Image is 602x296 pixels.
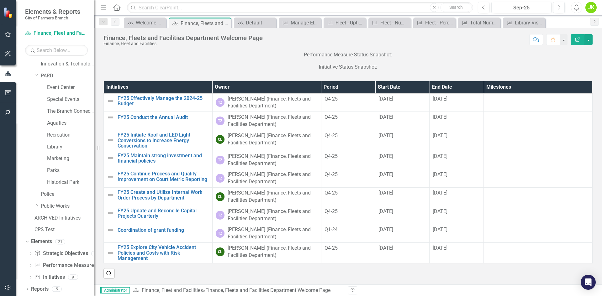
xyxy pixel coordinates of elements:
td: Double-Click to Edit [375,169,430,188]
a: Innovation & Technology [41,60,94,68]
td: Double-Click to Edit [212,151,321,169]
div: Q1-24 [325,226,372,233]
span: Administrator [100,287,130,293]
img: Not Defined [107,249,114,257]
td: Double-Click to Edit Right Click for Context Menu [104,112,213,130]
a: Fleet - Uptime Percent [325,19,364,27]
span: [DATE] [433,208,447,214]
div: » [133,287,343,294]
div: [PERSON_NAME] (Finance, Fleets and Facilities Department) [228,114,318,128]
span: [DATE] [433,171,447,177]
span: [DATE] [378,96,393,102]
a: FY25 Update and Reconcile Capital Projects Quarterly [118,208,209,219]
span: [DATE] [378,245,393,251]
div: Q4-25 [325,171,372,178]
td: Double-Click to Edit Right Click for Context Menu [104,169,213,188]
a: Manage Elements [280,19,319,27]
td: Double-Click to Edit [212,112,321,130]
a: PARD [41,72,94,80]
img: Not Defined [107,114,114,121]
div: [PERSON_NAME] (Finance, Fleets and Facilities Department) [228,226,318,241]
button: JK [585,2,597,13]
div: [PERSON_NAME] (Finance, Fleets and Facilities Department) [228,153,318,167]
a: Coordination of grant funding [118,227,209,233]
div: Sep-25 [494,4,549,12]
a: Initiatives [34,274,65,281]
div: Fleet - Uptime Percent [335,19,364,27]
td: Double-Click to Edit [212,224,321,243]
img: Not Defined [107,226,114,234]
td: Double-Click to Edit Right Click for Context Menu [104,151,213,169]
img: Not Defined [107,154,114,162]
div: TZ [216,98,224,107]
a: FY25 Continue Process and Quality Improvement on Court Metric Reporting [118,171,209,182]
a: FY25 Explore City Vehicle Accident Policies and Costs with Risk Management [118,245,209,261]
a: ARCHIVED Initiatives [34,215,94,222]
span: Search [449,5,463,10]
div: Q4-25 [325,153,372,160]
div: 9 [68,275,78,280]
a: Public Works [41,203,94,210]
div: CL [216,192,224,201]
div: TZ [216,117,224,125]
div: CL [216,135,224,144]
img: ClearPoint Strategy [3,7,14,18]
a: Special Events [47,96,94,103]
img: Not Defined [107,210,114,217]
div: CL [216,247,224,256]
a: Historical Park [47,179,94,186]
input: Search Below... [25,45,88,56]
a: FY25 Initiate Roof and LED Light Conversions to Increase Energy Conservation [118,132,209,149]
a: Welcome Page [125,19,165,27]
td: Double-Click to Edit [430,224,484,243]
a: Performance Measures [34,262,96,269]
div: Total Number of Visitors (Door Count) [470,19,499,27]
td: Double-Click to Edit [212,93,321,112]
span: [DATE] [378,208,393,214]
a: Parks [47,167,94,174]
a: CPS Test [34,226,94,233]
a: Fleet - Number of Repairs from PM [370,19,409,27]
div: [PERSON_NAME] (Finance, Fleets and Facilities Department) [228,171,318,185]
a: Finance, Fleet and Facilities [25,30,88,37]
img: Not Defined [107,173,114,180]
div: [PERSON_NAME] (Finance, Fleets and Facilities Department) [228,190,318,204]
span: [DATE] [378,153,393,159]
td: Double-Click to Edit [212,169,321,188]
div: TZ [216,156,224,164]
div: [PERSON_NAME] (Finance, Fleets and Facilities Department) [228,132,318,147]
a: Police [41,191,94,198]
div: [PERSON_NAME] (Finance, Fleets and Facilities Department) [228,208,318,222]
span: [DATE] [433,132,447,138]
a: The Branch Connection [47,108,94,115]
button: Sep-25 [491,2,552,13]
td: Double-Click to Edit [212,130,321,151]
a: FY25 Effectively Manage the 2024-25 Budget [118,96,209,106]
div: 5 [91,251,101,256]
span: [DATE] [433,153,447,159]
td: Double-Click to Edit [212,188,321,206]
td: Double-Click to Edit [430,93,484,112]
td: Double-Click to Edit [375,112,430,130]
a: Recreation [47,132,94,139]
a: Strategic Objectives [34,250,88,257]
a: FY25 Maintain strong investment and financial policies [118,153,209,164]
a: Default [235,19,275,27]
a: FY25 Conduct the Annual Audit [118,115,209,120]
a: Library Visitors Per Capita [504,19,544,27]
td: Double-Click to Edit Right Click for Context Menu [104,243,213,263]
td: Double-Click to Edit [375,93,430,112]
td: Double-Click to Edit [430,130,484,151]
div: Library Visitors Per Capita [515,19,544,27]
div: Finance, Fleets and Facilities Department Welcome Page [103,34,263,41]
div: Q4-25 [325,114,372,121]
td: Double-Click to Edit [375,188,430,206]
div: Welcome Page [136,19,165,27]
div: [PERSON_NAME] (Finance, Fleets and Facilities Department) [228,245,318,259]
span: [DATE] [433,190,447,196]
div: Default [246,19,275,27]
span: [DATE] [433,114,447,120]
a: Finance, Fleet and Facilities [142,287,203,293]
a: FY25 Create and Utilize Internal Work Order Process by Department [118,190,209,200]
